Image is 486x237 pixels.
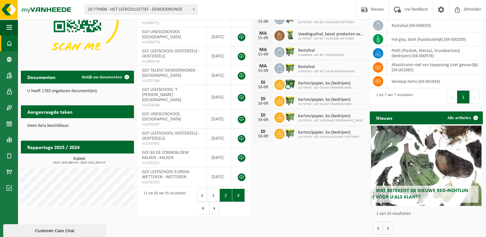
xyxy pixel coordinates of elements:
[285,79,296,90] img: WB-1100-CU
[257,134,270,139] div: 16-09
[142,161,201,166] span: VLA701311
[298,32,363,37] span: Voedingsafval, bevat producten van dierlijke oorsprong, onverpakt, categorie 3
[298,102,351,106] span: 10-797047 - GO! TALENT DENDERMONDE
[142,59,201,64] span: VLA903148
[220,189,232,202] button: 2
[142,30,181,39] span: GO! UNESCOSCHOOL [GEOGRAPHIC_DATA]
[387,46,483,60] td: PMD (Plastiek, Metaal, Drankkartons) (bedrijven) (04-000978)
[77,71,133,83] a: Bekijk uw documenten
[285,111,296,122] img: WB-1100-HPE-GN-50
[86,153,133,166] a: Bekijk rapportage
[257,96,270,101] div: DI
[207,189,220,202] button: 1
[142,122,201,127] span: VLA706307
[207,66,231,85] td: [DATE]
[387,60,483,75] td: afvalstroom niet van toepassing (niet gevaarlijk) (04-001085)
[387,32,483,46] td: hol glas, bont (huishoudelijk) (04-000209)
[142,49,200,59] span: GO! LEEFSCHOOL OOSTERZELE - OOSTERZELE
[285,46,296,57] img: WB-1100-HPE-GN-51
[376,212,480,216] p: 1 van 10 resultaten
[257,64,270,69] div: MA
[373,90,413,104] div: 1 tot 7 van 7 resultaten
[298,114,363,119] span: Karton/papier, los (bedrijven)
[197,202,209,215] button: 4
[142,103,201,108] span: VLA706306
[142,112,181,122] span: GO! UNESCOSCHOOL [GEOGRAPHIC_DATA]
[142,78,201,83] span: VLA707186
[142,131,200,141] span: GO! LEEFSCHOOL OOSTERZELE - OOSTERZELE
[142,68,198,78] span: GO! TALENT DENDERMONDE - [GEOGRAPHIC_DATA]
[298,70,355,74] span: 10-970247 - GO! BS T KEUR DENDERMONDE
[387,75,483,88] td: verkoop items (04-001834)
[447,91,457,103] button: Previous
[142,21,201,26] span: VLA904751
[373,222,383,234] button: Vorige
[298,130,359,135] span: Karton/papier, los (bedrijven)
[257,101,270,106] div: 16-09
[140,188,186,215] div: 11 tot 20 van 35 resultaten
[207,85,231,110] td: [DATE]
[209,202,219,215] button: Next
[142,87,181,102] span: GO! LEEFSCHOOL 'T [PERSON_NAME][GEOGRAPHIC_DATA]
[82,75,122,79] span: Bekijk uw documenten
[470,91,480,103] button: Next
[285,62,296,73] img: WB-1100-HPE-GN-50
[197,189,207,202] button: Previous
[457,91,470,103] button: 1
[298,135,359,139] span: 10-797055 - GO! CAMPUS KOMPAS WETTEREN
[285,30,296,40] img: WB-0140-HPE-GN-50
[21,71,62,83] h2: Documenten
[257,31,270,36] div: MA
[24,161,134,164] span: 2024: 1455,880 m3 - 2025: 1011,820 m3
[207,47,231,66] td: [DATE]
[142,141,201,146] span: VLA705942
[232,189,245,202] button: 3
[257,20,270,24] div: 11-09
[207,27,231,47] td: [DATE]
[207,110,231,129] td: [DATE]
[207,148,231,167] td: [DATE]
[285,128,296,139] img: WB-1100-HPE-GN-51
[370,111,399,124] h2: Nieuws
[442,111,482,124] a: Alle artikelen
[285,95,296,106] img: WB-1100-HPE-GN-50
[207,129,231,148] td: [DATE]
[257,85,270,90] div: 16-09
[21,105,79,118] h2: Aangevraagde taken
[3,223,107,237] iframe: chat widget
[257,36,270,40] div: 15-09
[298,97,351,102] span: Karton/papier, los (bedrijven)
[27,124,128,128] p: Geen data beschikbaar.
[257,80,270,85] div: DI
[387,19,483,32] td: restafval (04-000029)
[298,65,355,70] span: Restafval
[142,150,189,160] span: GO! BS DE ZONNEBLOEM KALKEN - KALKEN
[142,180,201,185] span: VLA701313
[257,47,270,52] div: MA
[257,69,270,73] div: 15-09
[142,40,201,45] span: VLA904776
[298,37,363,41] span: 10-797057 - GO! BS T KLIMOPJE WETTEREN
[298,21,354,24] span: 10-797057 - GO! BS T KLIMOPJE WETTEREN
[298,81,351,86] span: Karton/papier, los (bedrijven)
[85,5,197,14] span: 10-779408 - HET LEERCOLLECTIEF - DENDERMONDE
[298,53,344,57] span: 10-808048 - GO! BS T KONKELGOED
[383,222,393,234] button: Volgende
[371,126,482,206] a: Wat betekent de nieuwe RED-richtlijn voor u als klant?
[298,86,351,90] span: 10-797047 - GO! TALENT DENDERMONDE
[27,89,128,93] p: U heeft 1783 ongelezen document(en).
[257,113,270,118] div: DI
[21,141,86,153] h2: Rapportage 2025 / 2024
[142,170,189,180] span: GO! LEEFSCHOOL EUREKA WETTEREN - WETTEREN
[24,157,134,164] h3: Kubiek
[376,188,468,199] span: Wat betekent de nieuwe RED-richtlijn voor u als klant?
[207,167,231,187] td: [DATE]
[257,52,270,57] div: 15-09
[257,118,270,122] div: 16-09
[298,48,344,53] span: Restafval
[257,129,270,134] div: DI
[298,119,363,123] span: 10-797051 - GO! INTERNAAT [GEOGRAPHIC_DATA]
